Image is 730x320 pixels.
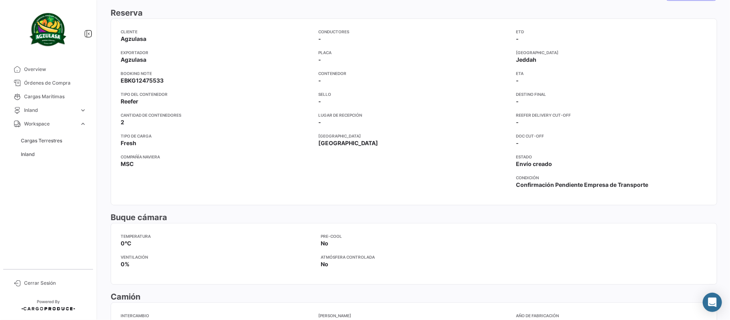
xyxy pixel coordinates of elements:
[516,181,648,189] span: Confirmación Pendiente Empresa de Transporte
[516,77,519,85] span: -
[121,312,312,319] app-card-info-title: Intercambio
[516,160,552,168] span: Envío creado
[121,160,134,168] span: MSC
[318,56,321,64] span: -
[121,91,312,97] app-card-info-title: Tipo del contenedor
[121,139,136,147] span: Fresh
[318,139,378,147] span: [GEOGRAPHIC_DATA]
[318,28,349,35] app-card-info-title: Conductores
[318,97,321,105] span: -
[516,91,707,97] app-card-info-title: Destino Final
[516,35,519,43] span: -
[321,239,328,247] span: No
[516,133,707,139] app-card-info-title: Doc Cut-Off
[318,70,510,77] app-card-info-title: Contenedor
[6,90,90,103] a: Cargas Marítimas
[24,93,87,100] span: Cargas Marítimas
[318,91,510,97] app-card-info-title: Sello
[516,28,707,35] app-card-info-title: ETD
[121,233,314,239] app-card-info-title: Temperatura
[24,79,87,87] span: Órdenes de Compra
[111,212,717,223] h3: Buque cámara
[516,56,536,64] span: Jeddah
[516,154,707,160] app-card-info-title: Estado
[121,154,312,160] app-card-info-title: Compañía naviera
[121,97,138,105] span: Reefer
[121,56,146,64] span: Agzulasa
[321,254,514,260] app-card-info-title: Atmósfera controlada
[121,118,124,126] span: 2
[6,76,90,90] a: Órdenes de Compra
[516,112,707,118] app-card-info-title: Reefer Delivery Cut-Off
[318,112,510,118] app-card-info-title: Lugar de recepción
[318,118,321,126] span: -
[18,148,90,160] a: Inland
[516,118,519,126] span: -
[121,239,131,247] span: 0°C
[21,151,35,158] span: Inland
[318,77,321,85] span: -
[121,77,164,85] span: EBKG12475533
[121,70,312,77] app-card-info-title: Booking Note
[24,120,76,128] span: Workspace
[703,293,722,312] div: Abrir Intercom Messenger
[321,233,514,239] app-card-info-title: Pre-Cool
[516,70,707,77] app-card-info-title: ETA
[24,279,87,287] span: Cerrar Sesión
[516,174,707,181] app-card-info-title: Condición
[24,66,87,73] span: Overview
[121,112,312,118] app-card-info-title: Cantidad de contenedores
[318,133,510,139] app-card-info-title: [GEOGRAPHIC_DATA]
[24,107,76,114] span: Inland
[79,107,87,114] span: expand_more
[318,49,510,56] app-card-info-title: Placa
[79,120,87,128] span: expand_more
[121,35,146,43] span: Agzulasa
[516,97,519,105] span: -
[121,49,312,56] app-card-info-title: Exportador
[121,133,312,139] app-card-info-title: Tipo de carga
[516,49,707,56] app-card-info-title: [GEOGRAPHIC_DATA]
[121,254,314,260] app-card-info-title: Ventilación
[516,139,519,147] span: -
[318,312,510,319] app-card-info-title: [PERSON_NAME]
[121,28,312,35] app-card-info-title: Cliente
[111,291,717,302] h3: Camión
[111,7,717,18] h3: Reserva
[318,35,321,43] span: -
[121,260,129,268] span: 0%
[516,312,707,319] app-card-info-title: Año de fabricación
[21,137,62,144] span: Cargas Terrestres
[321,260,328,268] span: No
[18,135,90,147] a: Cargas Terrestres
[6,63,90,76] a: Overview
[28,10,68,50] img: agzulasa-logo.png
